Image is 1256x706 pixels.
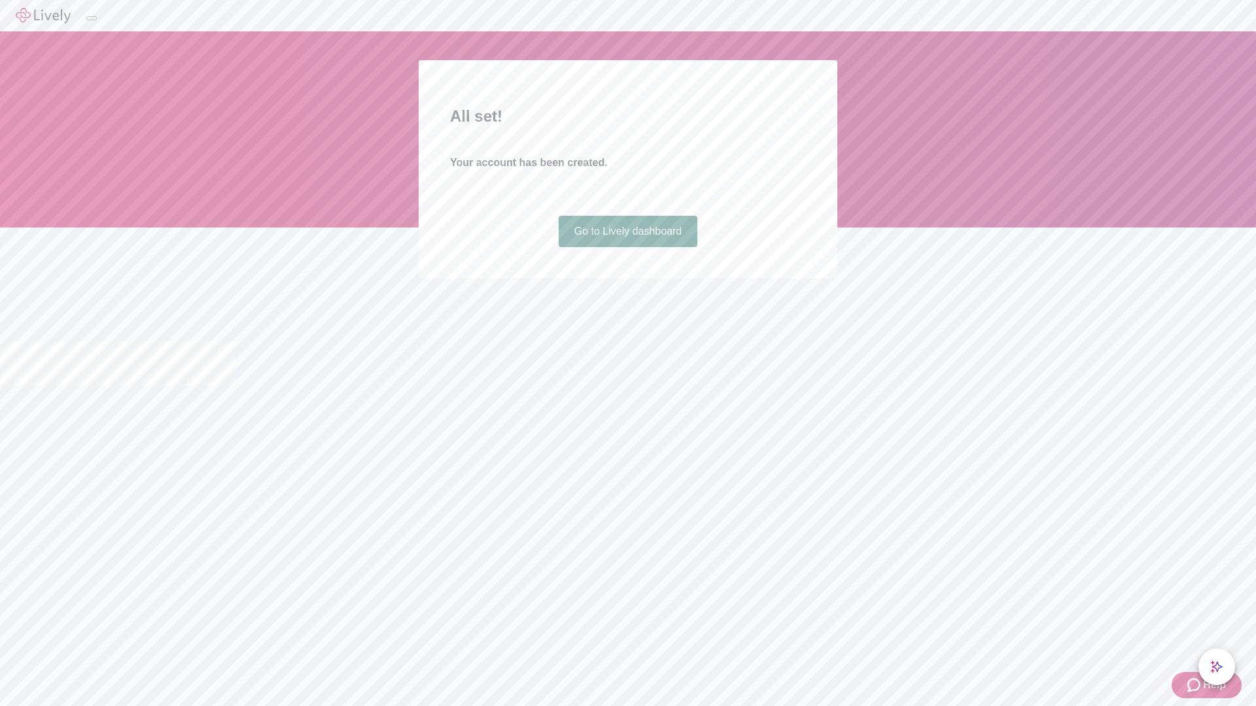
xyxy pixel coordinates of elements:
[86,16,97,20] button: Log out
[16,8,71,24] img: Lively
[1210,660,1223,673] svg: Lively AI Assistant
[559,216,698,247] a: Go to Lively dashboard
[1187,677,1203,693] svg: Zendesk support icon
[1203,677,1226,693] span: Help
[450,155,806,171] h4: Your account has been created.
[450,105,806,128] h2: All set!
[1198,648,1235,685] button: chat
[1172,672,1242,698] button: Zendesk support iconHelp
